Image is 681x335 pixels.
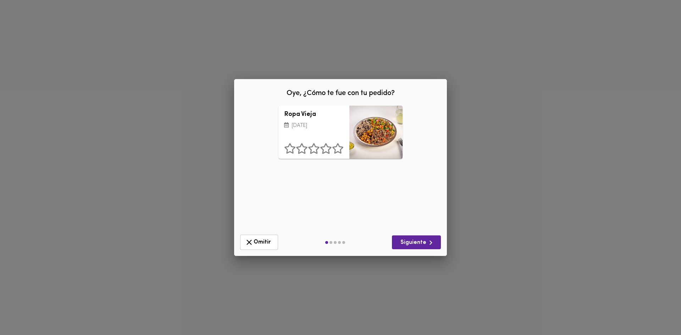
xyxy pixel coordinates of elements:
[392,235,441,249] button: Siguiente
[640,294,674,328] iframe: Messagebird Livechat Widget
[284,122,344,130] p: [DATE]
[245,238,273,247] span: Omitir
[240,235,278,250] button: Omitir
[284,111,344,118] h3: Ropa Vieja
[287,90,395,97] span: Oye, ¿Cómo te fue con tu pedido?
[349,106,403,159] div: Ropa Vieja
[398,238,435,247] span: Siguiente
